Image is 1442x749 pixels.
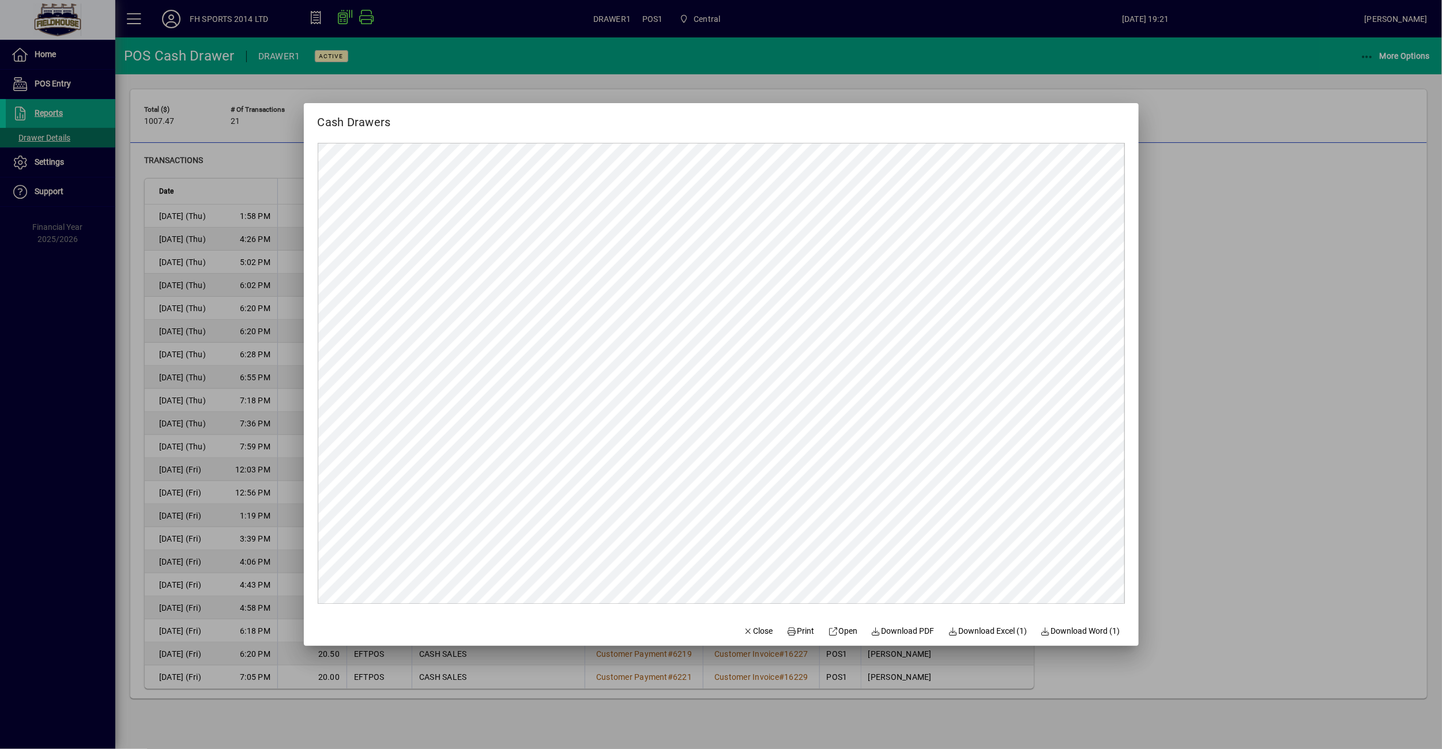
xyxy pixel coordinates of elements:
span: Download Word (1) [1041,625,1120,637]
span: Print [787,625,815,637]
span: Download PDF [871,625,935,637]
button: Print [782,621,819,641]
span: Open [829,625,858,637]
h2: Cash Drawers [304,103,405,131]
span: Download Excel (1) [948,625,1027,637]
button: Download Excel (1) [944,621,1032,641]
button: Download Word (1) [1036,621,1125,641]
a: Open [824,621,863,641]
span: Close [743,625,773,637]
button: Close [739,621,778,641]
a: Download PDF [867,621,939,641]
